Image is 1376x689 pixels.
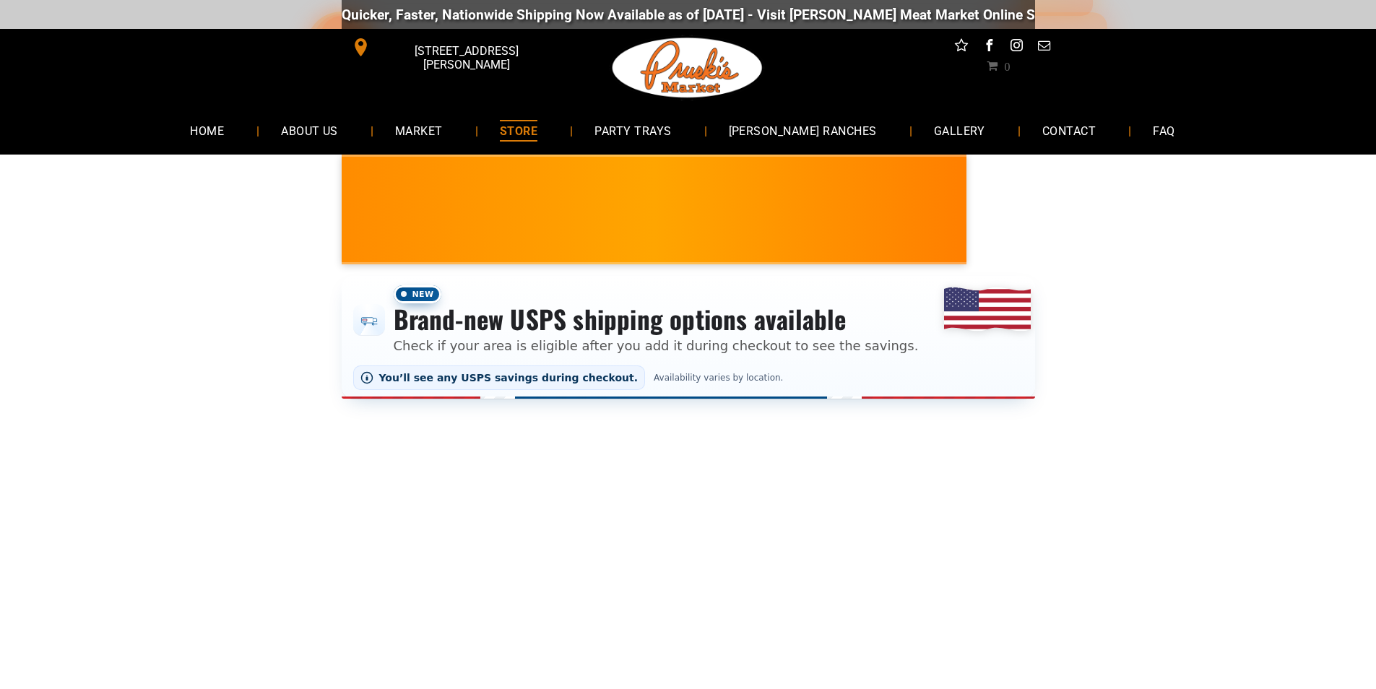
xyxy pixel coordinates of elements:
div: Quicker, Faster, Nationwide Shipping Now Available as of [DATE] - Visit [PERSON_NAME] Meat Market... [338,6,1213,23]
img: Pruski-s+Market+HQ+Logo2-1920w.png [610,29,766,107]
div: Shipping options announcement [342,276,1035,399]
a: MARKET [373,111,464,149]
a: [STREET_ADDRESS][PERSON_NAME] [342,36,563,58]
a: [PERSON_NAME] RANCHES [707,111,899,149]
a: Social network [952,36,971,58]
a: email [1034,36,1053,58]
span: You’ll see any USPS savings during checkout. [379,372,639,383]
span: 0 [1004,60,1010,71]
a: FAQ [1131,111,1196,149]
a: CONTACT [1021,111,1117,149]
span: Availability varies by location. [651,373,786,383]
a: instagram [1007,36,1026,58]
a: PARTY TRAYS [573,111,693,149]
span: [PERSON_NAME] MARKET [962,220,1246,243]
a: STORE [478,111,559,149]
h3: Brand-new USPS shipping options available [394,303,919,335]
p: Check if your area is eligible after you add it during checkout to see the savings. [394,336,919,355]
a: GALLERY [912,111,1007,149]
a: ABOUT US [259,111,360,149]
a: HOME [168,111,246,149]
a: facebook [979,36,998,58]
span: [STREET_ADDRESS][PERSON_NAME] [373,37,559,79]
span: New [394,285,441,303]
